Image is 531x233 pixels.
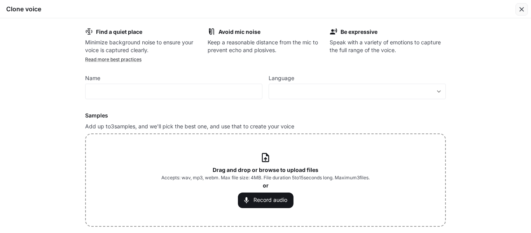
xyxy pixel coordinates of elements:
p: Name [85,75,100,81]
p: Speak with a variety of emotions to capture the full range of the voice. [330,39,446,54]
h5: Clone voice [6,5,41,13]
a: Read more best practices [85,56,141,62]
p: Keep a reasonable distance from the mic to prevent echo and plosives. [208,39,324,54]
b: Find a quiet place [96,28,142,35]
div: ​ [269,88,445,95]
b: Avoid mic noise [218,28,260,35]
b: or [263,182,269,189]
b: Be expressive [341,28,377,35]
button: Record audio [238,193,293,208]
h6: Samples [85,112,446,119]
span: Accepts: wav, mp3, webm. Max file size: 4MB. File duration 5 to 15 seconds long. Maximum 3 files. [161,174,370,182]
p: Minimize background noise to ensure your voice is captured clearly. [85,39,201,54]
b: Drag and drop or browse to upload files [213,166,318,173]
p: Add up to 3 samples, and we'll pick the best one, and use that to create your voice [85,123,446,130]
p: Language [269,75,294,81]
